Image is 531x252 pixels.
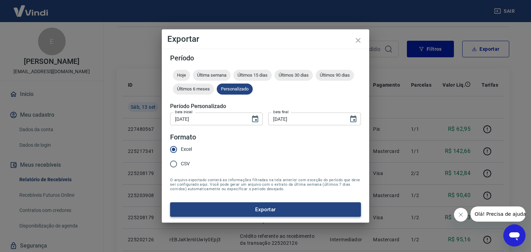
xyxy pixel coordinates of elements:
[170,103,361,110] h5: Período Personalizado
[193,72,231,78] span: Última semana
[273,109,289,115] label: Data final
[233,70,272,81] div: Últimos 15 dias
[217,84,253,95] div: Personalizado
[503,224,525,246] iframe: Botão para abrir a janela de mensagens
[170,113,245,125] input: DD/MM/YYYY
[173,70,190,81] div: Hoje
[170,132,196,142] legend: Formato
[233,72,272,78] span: Últimos 15 dias
[173,86,214,91] span: Últimos 6 meses
[181,146,192,153] span: Excel
[316,70,354,81] div: Últimos 90 dias
[274,72,313,78] span: Últimos 30 dias
[217,86,253,91] span: Personalizado
[346,112,360,126] button: Choose date, selected date is 13 de set de 2025
[170,202,361,217] button: Exportar
[193,70,231,81] div: Última semana
[268,113,344,125] input: DD/MM/YYYY
[167,35,364,43] h4: Exportar
[173,84,214,95] div: Últimos 6 meses
[4,5,58,10] span: Olá! Precisa de ajuda?
[170,178,361,191] span: O arquivo exportado conterá as informações filtradas na tela anterior com exceção do período que ...
[274,70,313,81] div: Últimos 30 dias
[350,32,366,49] button: close
[316,72,354,78] span: Últimos 90 dias
[181,160,190,167] span: CSV
[170,55,361,61] h5: Período
[175,109,193,115] label: Data inicial
[471,206,525,222] iframe: Mensagem da empresa
[454,208,468,222] iframe: Fechar mensagem
[248,112,262,126] button: Choose date, selected date is 13 de set de 2025
[173,72,190,78] span: Hoje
